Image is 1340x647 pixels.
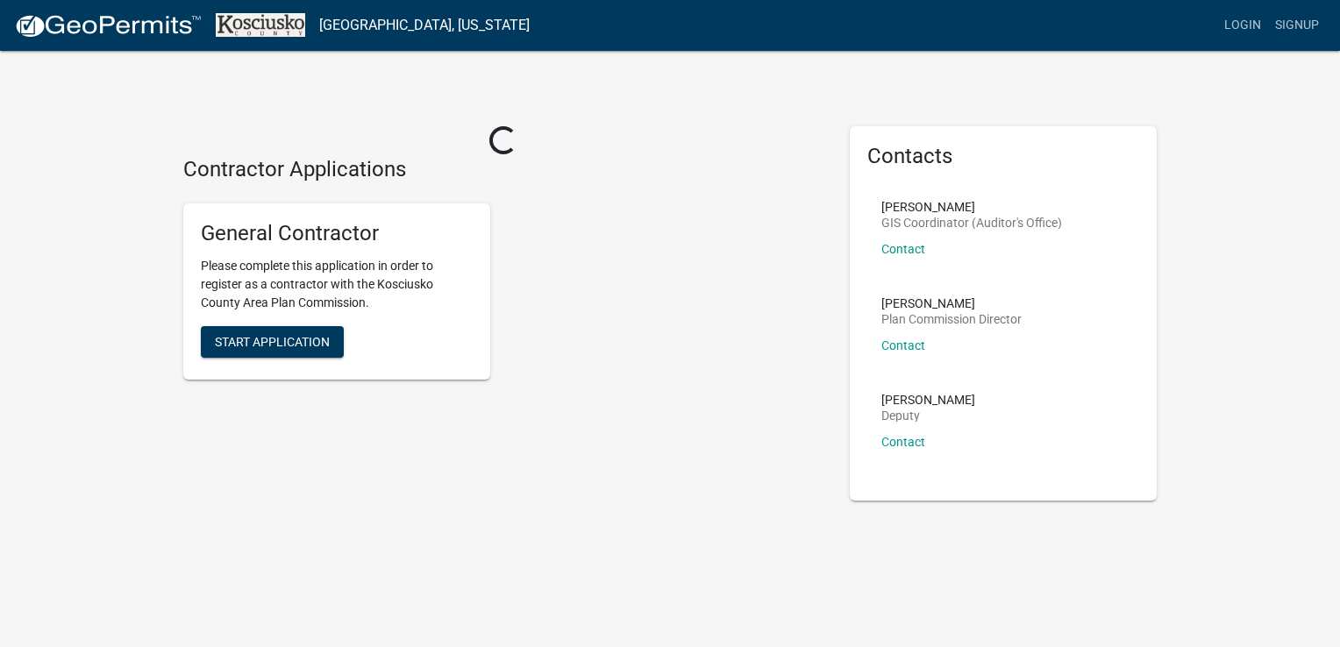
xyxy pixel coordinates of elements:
h5: General Contractor [201,221,473,246]
p: Plan Commission Director [881,313,1022,325]
span: Start Application [215,334,330,348]
img: Kosciusko County, Indiana [216,13,305,37]
a: [GEOGRAPHIC_DATA], [US_STATE] [319,11,530,40]
h5: Contacts [867,144,1139,169]
p: Please complete this application in order to register as a contractor with the Kosciusko County A... [201,257,473,312]
a: Contact [881,338,925,352]
h4: Contractor Applications [183,157,823,182]
p: [PERSON_NAME] [881,394,975,406]
p: [PERSON_NAME] [881,201,1062,213]
button: Start Application [201,326,344,358]
a: Contact [881,242,925,256]
a: Signup [1268,9,1326,42]
a: Login [1217,9,1268,42]
p: [PERSON_NAME] [881,297,1022,309]
p: GIS Coordinator (Auditor's Office) [881,217,1062,229]
a: Contact [881,435,925,449]
p: Deputy [881,409,975,422]
wm-workflow-list-section: Contractor Applications [183,157,823,394]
